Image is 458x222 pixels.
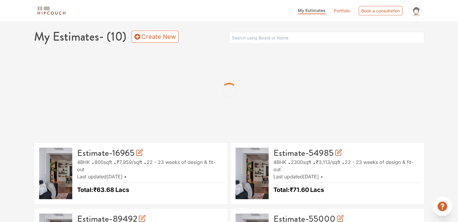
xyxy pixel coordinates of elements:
[77,158,92,167] span: 4BHK
[77,174,128,180] span: Last updated [DATE]
[77,158,215,174] span: 22 - 23 weeks of design & fit-out
[316,158,342,167] span: /sqft
[36,4,67,17] span: logo-horizontal.svg
[334,8,350,14] a: Portfolio
[273,186,290,193] span: Total:
[316,159,330,165] span: ₹3,113
[95,158,114,167] span: 800 sqft
[310,186,324,193] span: Lacs
[359,6,403,15] div: Book a consultation
[115,186,129,193] span: Lacs
[291,158,313,167] span: 2300 sqft
[36,5,67,16] img: logo-horizontal.svg
[273,158,288,167] span: 4BHK
[273,148,342,159] h3: Estimate-54985
[298,8,326,13] span: My Estimates
[34,29,132,44] h1: My Estimates - ( 10 )
[117,159,132,165] span: ₹7,959
[273,174,325,180] span: Last updated [DATE]
[117,158,144,167] span: /sqft
[77,148,143,159] h3: Estimate-16965
[132,31,179,43] a: Create New
[273,158,413,174] span: 22 - 23 weeks of design & fit-out
[77,186,93,193] span: Total:
[229,32,424,44] input: Search using BoqId or Name
[93,186,114,193] span: ₹63.68
[290,186,309,193] span: ₹71.60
